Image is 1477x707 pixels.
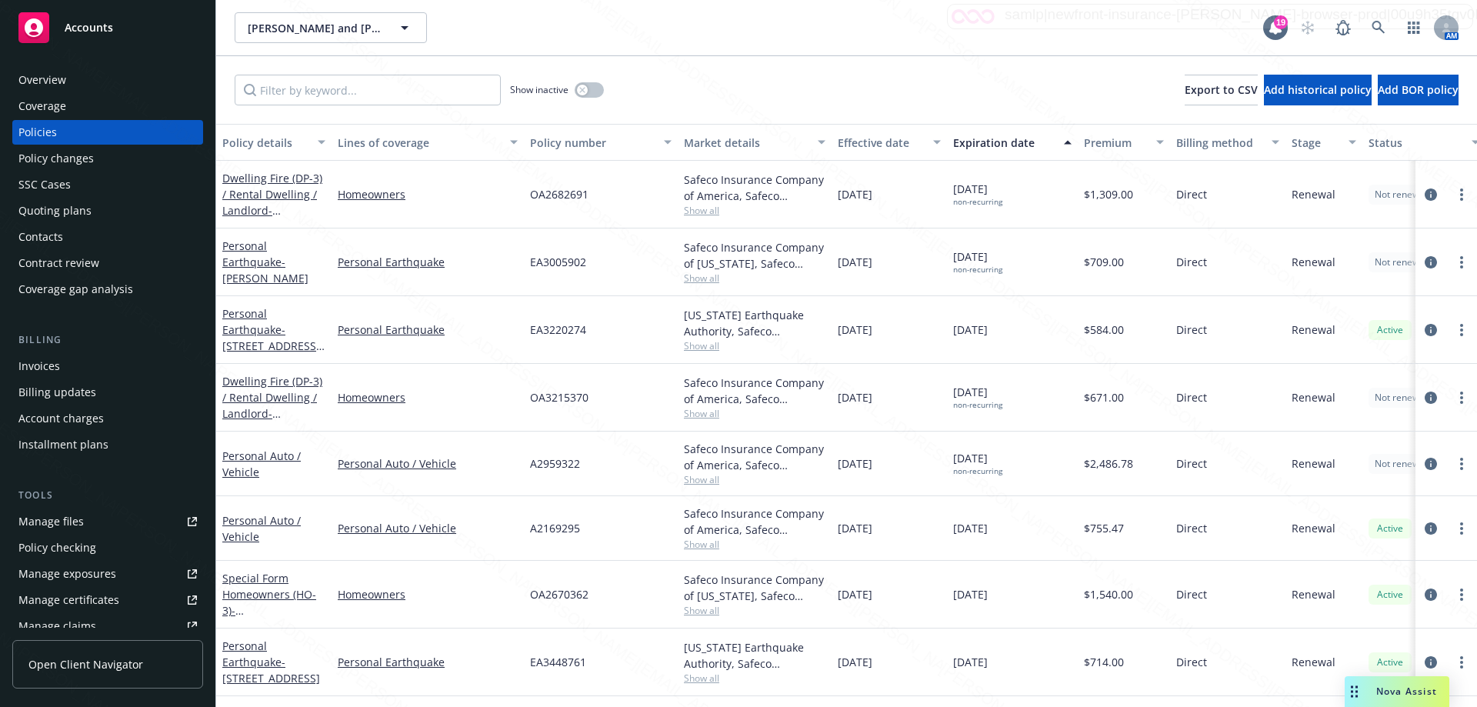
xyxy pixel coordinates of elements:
button: Policy details [216,124,332,161]
div: Drag to move [1345,676,1364,707]
span: A2169295 [530,520,580,536]
div: [US_STATE] Earthquake Authority, Safeco Insurance (Liberty Mutual) [684,639,825,672]
span: [DATE] [953,520,988,536]
span: [DATE] [953,248,1002,275]
div: Coverage [18,94,66,118]
span: [DATE] [838,520,872,536]
div: Manage exposures [18,562,116,586]
span: Show all [684,272,825,285]
span: [DATE] [838,654,872,670]
div: Policies [18,120,57,145]
a: Homeowners [338,186,518,202]
span: Direct [1176,322,1207,338]
span: A2959322 [530,455,580,472]
a: Accounts [12,6,203,49]
div: Overview [18,68,66,92]
span: EA3220274 [530,322,586,338]
span: Show all [684,538,825,551]
div: Coverage gap analysis [18,277,133,302]
div: Market details [684,135,809,151]
div: Policy checking [18,535,96,560]
a: Homeowners [338,389,518,405]
span: [DATE] [953,322,988,338]
a: Personal Auto / Vehicle [338,455,518,472]
span: Renewal [1292,389,1335,405]
div: 19 [1274,15,1288,29]
span: Not renewing [1375,457,1432,471]
div: Contacts [18,225,63,249]
div: Policy number [530,135,655,151]
div: Safeco Insurance Company of [US_STATE], Safeco Insurance (Liberty Mutual) [684,572,825,604]
span: [DATE] [953,654,988,670]
span: [DATE] [953,586,988,602]
div: Policy details [222,135,308,151]
span: $2,486.78 [1084,455,1133,472]
input: Filter by keyword... [235,75,501,105]
a: SSC Cases [12,172,203,197]
span: Direct [1176,455,1207,472]
div: Manage files [18,509,84,534]
span: OA3215370 [530,389,588,405]
a: Personal Earthquake [338,322,518,338]
span: Add historical policy [1264,82,1372,97]
span: Export to CSV [1185,82,1258,97]
div: Safeco Insurance Company of America, Safeco Insurance (Liberty Mutual) [684,441,825,473]
div: Safeco Insurance Company of America, Safeco Insurance (Liberty Mutual) [684,172,825,204]
a: Manage exposures [12,562,203,586]
a: more [1452,185,1471,204]
button: Effective date [832,124,947,161]
div: non-recurring [953,466,1002,476]
button: Lines of coverage [332,124,524,161]
span: Accounts [65,22,113,34]
a: Personal Auto / Vehicle [222,449,301,479]
button: Premium [1078,124,1170,161]
span: Not renewing [1375,391,1432,405]
span: Open Client Navigator [28,656,143,672]
span: EA3448761 [530,654,586,670]
a: Policy checking [12,535,203,560]
div: Billing method [1176,135,1262,151]
div: Safeco Insurance Company of America, Safeco Insurance (Liberty Mutual) [684,375,825,407]
span: Direct [1176,520,1207,536]
span: $671.00 [1084,389,1124,405]
a: Invoices [12,354,203,379]
span: [DATE] [838,186,872,202]
button: Stage [1285,124,1362,161]
span: $1,309.00 [1084,186,1133,202]
button: Expiration date [947,124,1078,161]
div: Safeco Insurance Company of [US_STATE], Safeco Insurance (Liberty Mutual) [684,239,825,272]
a: Contract review [12,251,203,275]
span: Show all [684,604,825,617]
a: Personal Earthquake [338,654,518,670]
span: [DATE] [953,384,1002,410]
a: Dwelling Fire (DP-3) / Rental Dwelling / Landlord [222,374,322,453]
div: Billing [12,332,203,348]
span: Renewal [1292,186,1335,202]
div: Installment plans [18,432,108,457]
span: Show inactive [510,83,568,96]
span: Show all [684,672,825,685]
div: SSC Cases [18,172,71,197]
button: Market details [678,124,832,161]
a: more [1452,253,1471,272]
a: circleInformation [1422,653,1440,672]
span: Renewal [1292,322,1335,338]
a: circleInformation [1422,321,1440,339]
span: [DATE] [838,322,872,338]
a: Policies [12,120,203,145]
a: Homeowners [338,586,518,602]
span: Direct [1176,586,1207,602]
span: [DATE] [838,389,872,405]
a: Account charges [12,406,203,431]
span: Renewal [1292,254,1335,270]
a: Coverage gap analysis [12,277,203,302]
span: Nova Assist [1376,685,1437,698]
div: non-recurring [953,197,1002,207]
a: Personal Earthquake [222,639,320,685]
a: circleInformation [1422,253,1440,272]
a: Dwelling Fire (DP-3) / Rental Dwelling / Landlord [222,171,322,234]
span: $714.00 [1084,654,1124,670]
span: $755.47 [1084,520,1124,536]
a: circleInformation [1422,389,1440,407]
span: Direct [1176,654,1207,670]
